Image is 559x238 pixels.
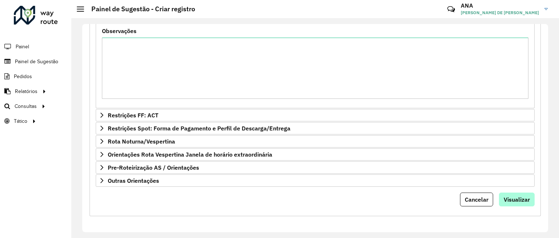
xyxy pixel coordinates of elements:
h3: ANA [461,2,539,9]
a: Restrições FF: ACT [96,109,535,121]
span: [PERSON_NAME] DE [PERSON_NAME] [461,9,539,16]
button: Visualizar [499,193,535,206]
span: Rota Noturna/Vespertina [108,138,175,144]
span: Relatórios [15,88,37,95]
span: Orientações Rota Vespertina Janela de horário extraordinária [108,152,272,157]
span: Pedidos [14,73,32,80]
button: Cancelar [460,193,493,206]
span: Cancelar [465,196,488,203]
span: Tático [14,117,27,125]
span: Restrições FF: ACT [108,112,158,118]
span: Consultas [15,102,37,110]
a: Rota Noturna/Vespertina [96,135,535,148]
a: Contato Rápido [443,1,459,17]
span: Painel [16,43,29,51]
span: Painel de Sugestão [15,58,58,65]
a: Restrições Spot: Forma de Pagamento e Perfil de Descarga/Entrega [96,122,535,134]
span: Visualizar [504,196,530,203]
a: Pre-Roteirização AS / Orientações [96,161,535,174]
a: Orientações Rota Vespertina Janela de horário extraordinária [96,148,535,161]
span: Restrições Spot: Forma de Pagamento e Perfil de Descarga/Entrega [108,125,290,131]
span: Outras Orientações [108,178,159,183]
span: Pre-Roteirização AS / Orientações [108,165,199,170]
label: Observações [102,27,136,35]
h2: Painel de Sugestão - Criar registro [84,5,195,13]
a: Outras Orientações [96,174,535,187]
